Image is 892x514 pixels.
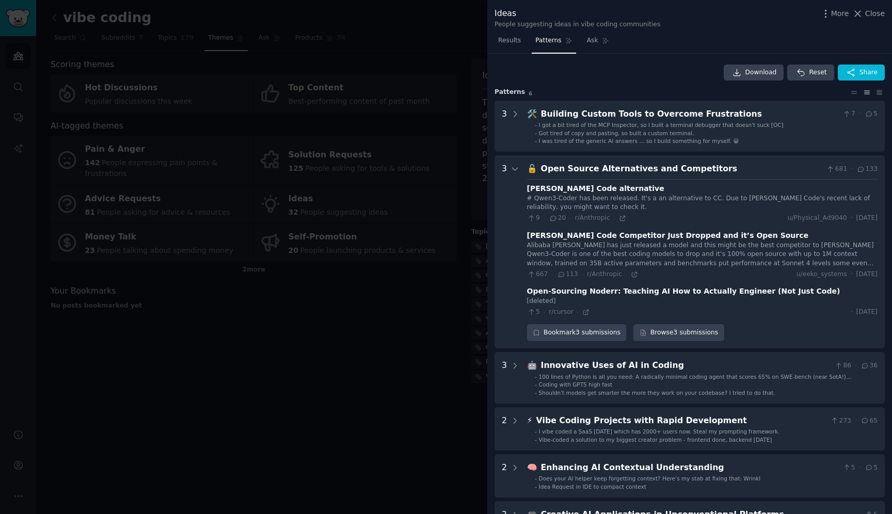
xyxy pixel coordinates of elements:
span: 681 [826,165,847,174]
button: More [820,8,849,19]
span: · [851,165,853,174]
span: Shouldn't models get smarter the more they work on your codebase? I tried to do that. [539,390,775,396]
span: · [855,416,857,426]
div: Alibaba [PERSON_NAME] has just released a model and this might be the best competitor to [PERSON_... [527,241,878,268]
div: - [535,389,537,396]
span: 9 [527,214,540,223]
div: Ideas [495,7,660,20]
div: 3 [502,108,507,145]
span: 100 lines of Python is all you need: A radically minimal coding agent that scores 65% on SWE-benc... [539,374,852,387]
button: Reset [787,65,834,81]
span: I vibe coded a SaaS [DATE] which has 2000+ users now. Steal my prompting framework. [539,428,780,435]
span: 🧠 [527,462,537,472]
div: - [535,121,537,128]
span: ⚡ [527,415,533,425]
div: [deleted] [527,297,878,306]
span: [DATE] [856,214,878,223]
span: Share [859,68,878,77]
div: - [535,373,537,380]
span: Coding with GPT5 high fast [539,381,612,388]
span: I was tired of the generic AI answers ... so I build something for myself. 😀 [539,138,739,144]
a: Patterns [532,33,576,54]
span: Results [498,36,521,45]
a: Ask [583,33,613,54]
div: Innovative Uses of AI in Coding [541,359,831,372]
div: 3 [502,163,507,341]
button: Share [838,65,885,81]
span: 5 [865,463,878,473]
span: · [859,463,861,473]
span: · [582,271,583,278]
span: Got tired of copy and pasting, so built a custom terminal. [539,130,694,136]
span: · [859,109,861,119]
span: 65 [861,416,878,426]
span: 7 [842,109,855,119]
div: # Qwen3-Coder has been released. It's a an alternative to CC. Due to [PERSON_NAME] Code's recent ... [527,194,878,212]
div: Building Custom Tools to Overcome Frustrations [541,108,839,121]
div: [PERSON_NAME] Code alternative [527,183,664,194]
span: · [855,361,857,371]
span: · [544,215,545,222]
div: 3 [502,359,507,396]
div: People suggesting ideas in vibe coding communities [495,20,660,29]
span: Idea Request in IDE to compact context [539,484,646,490]
span: r/cursor [549,308,574,315]
span: 🔓 [527,164,537,173]
span: u/eeko_systems [797,270,847,279]
span: · [626,271,627,278]
span: · [851,270,853,279]
span: Does your AI helper keep forgetting context? Here’s my stab at fixing that: Wrinkl [539,475,761,481]
span: u/Physical_Ad9040 [788,214,847,223]
span: 5 [865,109,878,119]
span: 113 [557,270,578,279]
div: 2 [502,414,507,443]
span: [DATE] [856,308,878,317]
span: 133 [856,165,878,174]
span: · [544,309,545,316]
span: Reset [809,68,826,77]
span: r/Anthropic [587,270,622,278]
div: - [535,428,537,435]
span: · [614,215,615,222]
span: 6 [529,90,532,97]
span: 🤖 [527,360,537,370]
span: More [831,8,849,19]
span: · [851,214,853,223]
div: 2 [502,461,507,490]
div: - [535,137,537,144]
span: · [577,309,579,316]
div: Vibe Coding Projects with Rapid Development [536,414,827,427]
span: 667 [527,270,548,279]
div: - [535,483,537,490]
div: - [535,475,537,482]
span: Vibe-coded a solution to my biggest creator problem - frontend done, backend [DATE] [539,437,772,443]
span: [DATE] [856,270,878,279]
span: Ask [587,36,598,45]
span: Download [745,68,777,77]
span: Pattern s [495,88,525,97]
span: 5 [842,463,855,473]
span: 20 [549,214,566,223]
div: - [535,130,537,137]
span: 36 [861,361,878,371]
a: Download [724,65,784,81]
div: Open Source Alternatives and Competitors [541,163,823,175]
span: · [551,271,553,278]
button: Close [852,8,885,19]
div: Bookmark 3 submissions [527,324,627,342]
span: I got a bit tired of the MCP Inspector, so I built a terminal debugger that doesn't suck [OC] [539,122,784,128]
div: Enhancing AI Contextual Understanding [541,461,839,474]
span: Patterns [535,36,561,45]
span: · [851,308,853,317]
div: [PERSON_NAME] Code Competitor Just Dropped and it’s Open Source [527,230,809,241]
div: - [535,381,537,388]
span: 273 [830,416,851,426]
div: - [535,436,537,443]
a: Browse3 submissions [633,324,724,342]
span: r/Anthropic [575,214,610,221]
div: Open-Sourcing Noderr: Teaching AI How to Actually Engineer (Not Just Code) [527,286,840,297]
button: Bookmark3 submissions [527,324,627,342]
span: · [569,215,571,222]
span: 5 [527,308,540,317]
span: 86 [834,361,851,371]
